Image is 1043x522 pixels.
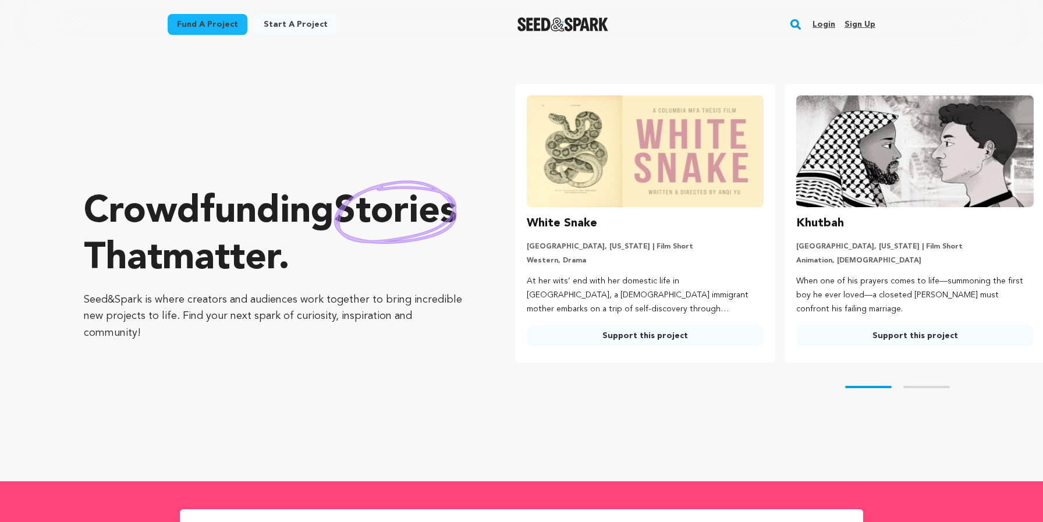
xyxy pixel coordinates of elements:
img: Khutbah image [796,95,1034,207]
p: Animation, [DEMOGRAPHIC_DATA] [796,256,1034,265]
a: Seed&Spark Homepage [517,17,609,31]
p: [GEOGRAPHIC_DATA], [US_STATE] | Film Short [796,242,1034,251]
img: White Snake image [527,95,764,207]
span: matter [162,240,278,278]
p: At her wits’ end with her domestic life in [GEOGRAPHIC_DATA], a [DEMOGRAPHIC_DATA] immigrant moth... [527,275,764,316]
p: Seed&Spark is where creators and audiences work together to bring incredible new projects to life... [84,292,469,342]
a: Support this project [527,325,764,346]
a: Support this project [796,325,1034,346]
a: Login [813,15,835,34]
p: When one of his prayers comes to life—summoning the first boy he ever loved—a closeted [PERSON_NA... [796,275,1034,316]
a: Fund a project [168,14,247,35]
img: hand sketched image [334,180,457,244]
a: Sign up [845,15,875,34]
p: Western, Drama [527,256,764,265]
h3: White Snake [527,214,597,233]
p: Crowdfunding that . [84,189,469,282]
img: Seed&Spark Logo Dark Mode [517,17,609,31]
a: Start a project [254,14,337,35]
h3: Khutbah [796,214,844,233]
p: [GEOGRAPHIC_DATA], [US_STATE] | Film Short [527,242,764,251]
